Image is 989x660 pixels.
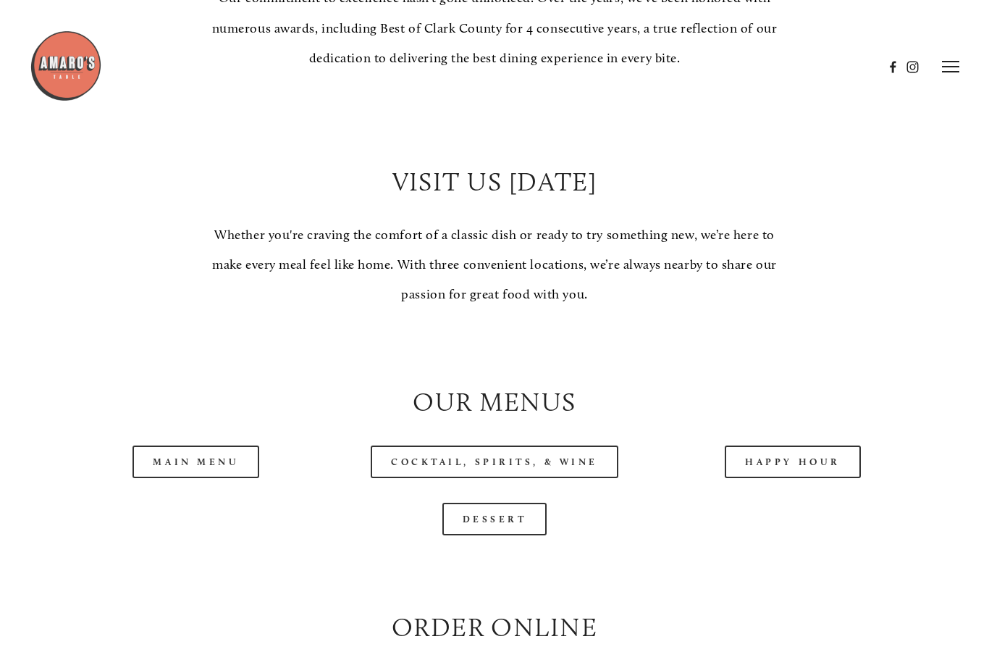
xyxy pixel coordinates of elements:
a: Dessert [442,503,547,535]
h2: Order Online [59,609,930,646]
h2: Visit Us [DATE] [209,164,780,201]
a: Happy Hour [725,446,861,478]
h2: Our Menus [59,384,930,421]
a: Cocktail, Spirits, & Wine [371,446,618,478]
a: Main Menu [132,446,259,478]
p: Whether you're craving the comfort of a classic dish or ready to try something new, we’re here to... [209,220,780,310]
img: Amaro's Table [30,30,102,102]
